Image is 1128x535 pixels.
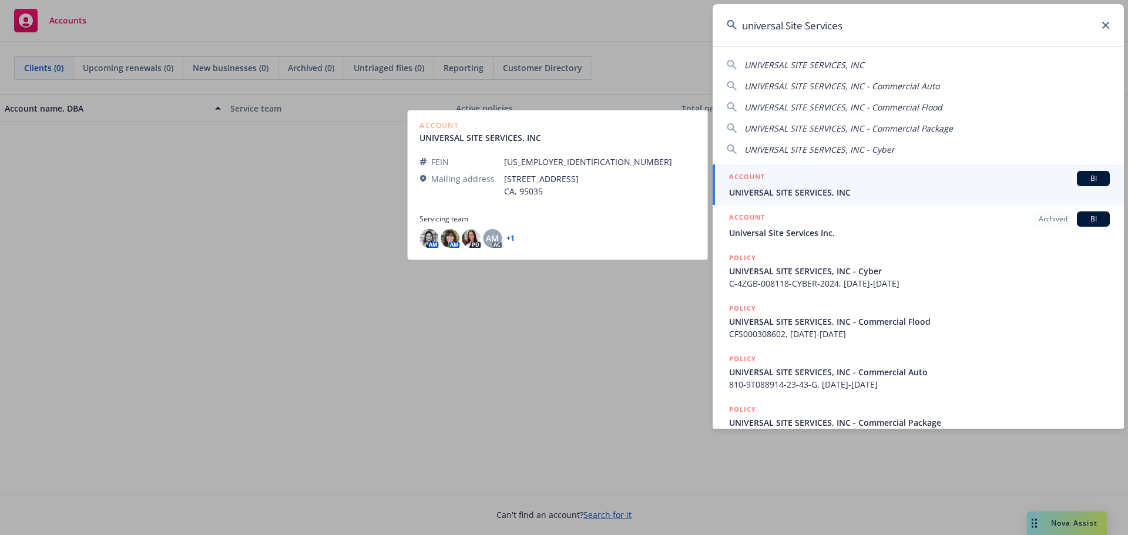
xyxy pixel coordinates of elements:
[744,59,864,70] span: UNIVERSAL SITE SERVICES, INC
[744,123,953,134] span: UNIVERSAL SITE SERVICES, INC - Commercial Package
[729,366,1110,378] span: UNIVERSAL SITE SERVICES, INC - Commercial Auto
[729,378,1110,391] span: 810-9T088914-23-43-G, [DATE]-[DATE]
[729,315,1110,328] span: UNIVERSAL SITE SERVICES, INC - Commercial Flood
[729,186,1110,198] span: UNIVERSAL SITE SERVICES, INC
[744,102,942,113] span: UNIVERSAL SITE SERVICES, INC - Commercial Flood
[713,346,1124,397] a: POLICYUNIVERSAL SITE SERVICES, INC - Commercial Auto810-9T088914-23-43-G, [DATE]-[DATE]
[729,211,765,226] h5: ACCOUNT
[729,416,1110,429] span: UNIVERSAL SITE SERVICES, INC - Commercial Package
[744,144,895,155] span: UNIVERSAL SITE SERVICES, INC - Cyber
[729,403,756,415] h5: POLICY
[713,164,1124,205] a: ACCOUNTBIUNIVERSAL SITE SERVICES, INC
[1082,214,1105,224] span: BI
[713,397,1124,447] a: POLICYUNIVERSAL SITE SERVICES, INC - Commercial Package
[1082,173,1105,184] span: BI
[729,265,1110,277] span: UNIVERSAL SITE SERVICES, INC - Cyber
[1039,214,1067,224] span: Archived
[729,353,756,365] h5: POLICY
[713,205,1124,245] a: ACCOUNTArchivedBIUniversal Site Services Inc.
[729,171,765,185] h5: ACCOUNT
[729,227,1110,239] span: Universal Site Services Inc.
[713,4,1124,46] input: Search...
[729,252,756,264] h5: POLICY
[713,296,1124,346] a: POLICYUNIVERSAL SITE SERVICES, INC - Commercial FloodCFS000308602, [DATE]-[DATE]
[713,245,1124,296] a: POLICYUNIVERSAL SITE SERVICES, INC - CyberC-4ZGB-008118-CYBER-2024, [DATE]-[DATE]
[729,328,1110,340] span: CFS000308602, [DATE]-[DATE]
[729,302,756,314] h5: POLICY
[729,277,1110,290] span: C-4ZGB-008118-CYBER-2024, [DATE]-[DATE]
[744,80,939,92] span: UNIVERSAL SITE SERVICES, INC - Commercial Auto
